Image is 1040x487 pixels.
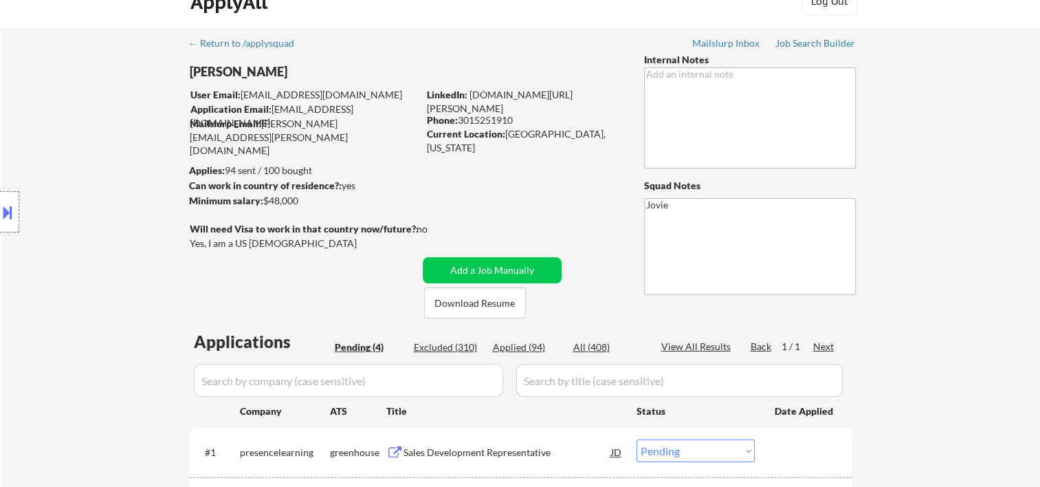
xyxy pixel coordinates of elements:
div: Squad Notes [644,179,856,193]
div: [PERSON_NAME][EMAIL_ADDRESS][PERSON_NAME][DOMAIN_NAME] [190,117,418,158]
div: [PERSON_NAME] [190,63,472,80]
div: Date Applied [775,404,835,418]
div: ATS [330,404,386,418]
div: Pending (4) [335,340,403,354]
strong: Will need Visa to work in that country now/future?: [190,223,419,235]
div: presencelearning [240,446,330,459]
div: #1 [205,446,229,459]
div: 94 sent / 100 bought [189,164,418,177]
div: JD [610,440,623,464]
div: Internal Notes [644,53,856,67]
a: Mailslurp Inbox [692,38,761,52]
input: Search by title (case sensitive) [516,364,843,397]
strong: Phone: [427,114,458,126]
input: Search by company (case sensitive) [194,364,503,397]
div: $48,000 [189,194,418,208]
div: 3015251910 [427,113,621,127]
a: Job Search Builder [775,38,856,52]
div: Applied (94) [493,340,562,354]
div: [EMAIL_ADDRESS][DOMAIN_NAME] [190,102,418,129]
div: Next [813,340,835,354]
div: greenhouse [330,446,386,459]
button: Download Resume [424,288,526,318]
div: View All Results [661,340,735,354]
div: Excluded (310) [414,340,483,354]
a: ← Return to /applysquad [188,38,307,52]
div: Applications [194,334,330,350]
strong: Current Location: [427,128,505,140]
div: Sales Development Representative [403,446,611,459]
div: 1 / 1 [782,340,813,354]
strong: LinkedIn: [427,89,467,100]
div: Title [386,404,623,418]
div: [EMAIL_ADDRESS][DOMAIN_NAME] [190,88,418,102]
a: [DOMAIN_NAME][URL][PERSON_NAME] [427,89,573,114]
div: ← Return to /applysquad [188,39,307,48]
div: Status [637,398,755,423]
div: All (408) [573,340,642,354]
div: Mailslurp Inbox [692,39,761,48]
div: Company [240,404,330,418]
strong: Can work in country of residence?: [189,180,342,191]
div: Back [751,340,773,354]
div: Job Search Builder [775,39,856,48]
div: Yes, I am a US [DEMOGRAPHIC_DATA] [190,237,422,250]
div: [GEOGRAPHIC_DATA], [US_STATE] [427,127,621,154]
button: Add a Job Manually [423,257,562,283]
div: no [417,222,456,236]
div: yes [189,179,414,193]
